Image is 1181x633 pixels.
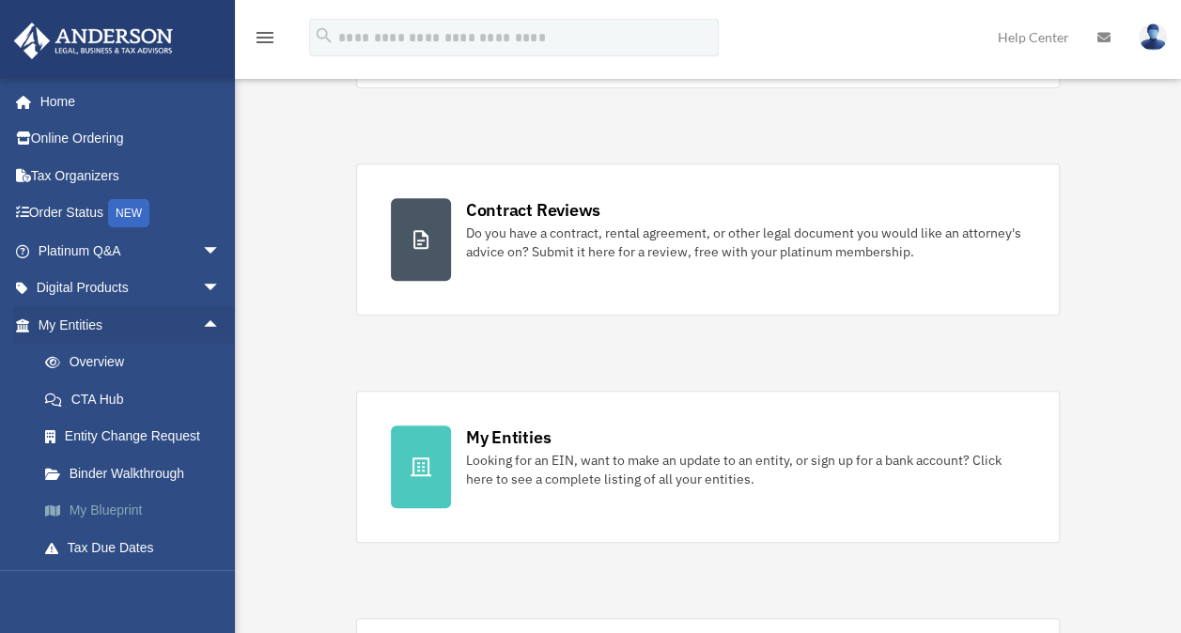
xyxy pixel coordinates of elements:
a: Overview [26,344,249,381]
a: Tax Organizers [13,157,249,194]
a: Digital Productsarrow_drop_down [13,270,249,307]
div: Contract Reviews [466,198,600,222]
span: arrow_drop_down [202,270,240,308]
span: arrow_drop_up [202,306,240,345]
a: CTA Hub [26,380,249,418]
a: My Blueprint [26,492,249,530]
a: Home [13,83,240,120]
div: NEW [108,199,149,227]
a: My [PERSON_NAME] Teamarrow_drop_down [13,566,249,604]
span: arrow_drop_down [202,232,240,270]
a: Binder Walkthrough [26,455,249,492]
i: menu [254,26,276,49]
img: Anderson Advisors Platinum Portal [8,23,179,59]
a: Entity Change Request [26,418,249,455]
a: Contract Reviews Do you have a contract, rental agreement, or other legal document you would like... [356,163,1061,316]
a: Platinum Q&Aarrow_drop_down [13,232,249,270]
a: menu [254,33,276,49]
span: arrow_drop_down [202,566,240,605]
a: My Entities Looking for an EIN, want to make an update to an entity, or sign up for a bank accoun... [356,391,1061,543]
a: Online Ordering [13,120,249,158]
div: Looking for an EIN, want to make an update to an entity, or sign up for a bank account? Click her... [466,451,1026,488]
div: Do you have a contract, rental agreement, or other legal document you would like an attorney's ad... [466,224,1026,261]
img: User Pic [1139,23,1167,51]
a: My Entitiesarrow_drop_up [13,306,249,344]
i: search [314,25,334,46]
div: My Entities [466,425,551,449]
a: Order StatusNEW [13,194,249,233]
a: Tax Due Dates [26,529,249,566]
